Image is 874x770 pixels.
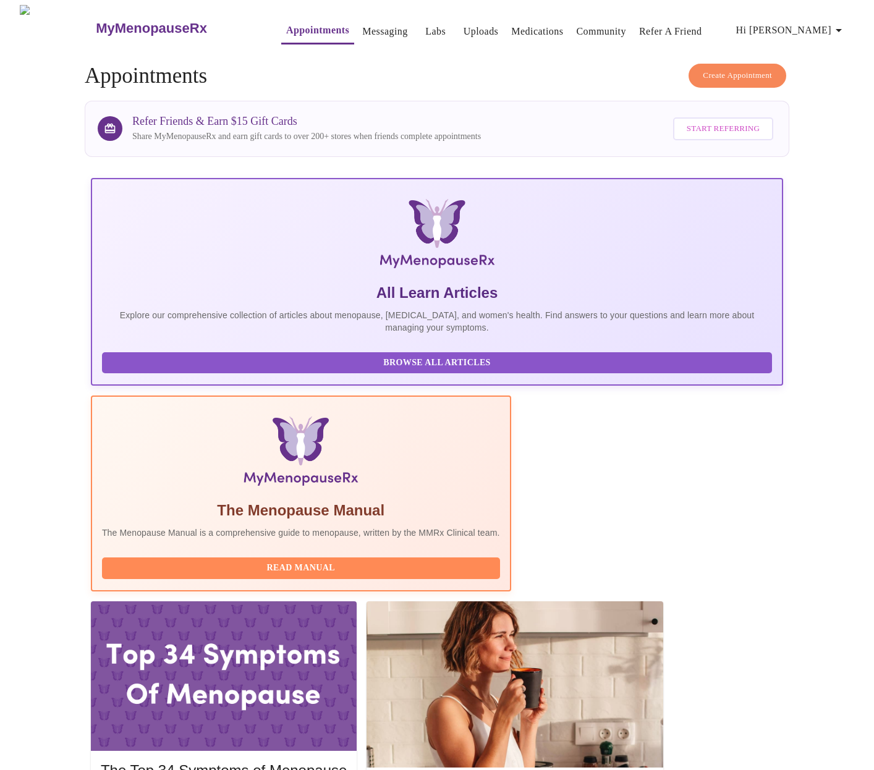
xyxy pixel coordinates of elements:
span: Read Manual [114,561,488,576]
button: Refer a Friend [634,19,707,44]
h3: Refer Friends & Earn $15 Gift Cards [132,115,481,128]
h5: The Menopause Manual [102,501,500,520]
button: Labs [416,19,456,44]
a: Uploads [464,23,499,40]
a: Community [576,23,626,40]
p: The Menopause Manual is a comprehensive guide to menopause, written by the MMRx Clinical team. [102,527,500,539]
a: Messaging [362,23,407,40]
h5: All Learn Articles [102,283,772,303]
button: Medications [506,19,568,44]
img: Menopause Manual [165,417,436,491]
a: Refer a Friend [639,23,702,40]
a: Appointments [286,22,349,39]
img: MyMenopauseRx Logo [206,199,668,273]
a: Medications [511,23,563,40]
a: Labs [425,23,446,40]
span: Create Appointment [703,69,772,83]
a: Browse All Articles [102,357,775,367]
button: Messaging [357,19,412,44]
span: Hi [PERSON_NAME] [736,22,846,39]
a: Start Referring [670,111,776,146]
p: Share MyMenopauseRx and earn gift cards to over 200+ stores when friends complete appointments [132,130,481,143]
button: Create Appointment [689,64,786,88]
button: Browse All Articles [102,352,772,374]
span: Browse All Articles [114,355,760,371]
h4: Appointments [85,64,789,88]
h3: MyMenopauseRx [96,20,207,36]
button: Community [571,19,631,44]
a: MyMenopauseRx [95,7,257,50]
button: Hi [PERSON_NAME] [731,18,851,43]
a: Read Manual [102,562,503,572]
img: MyMenopauseRx Logo [20,5,95,51]
button: Uploads [459,19,504,44]
span: Start Referring [687,122,760,136]
button: Appointments [281,18,354,44]
p: Explore our comprehensive collection of articles about menopause, [MEDICAL_DATA], and women's hea... [102,309,772,334]
button: Read Manual [102,557,500,579]
button: Start Referring [673,117,773,140]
